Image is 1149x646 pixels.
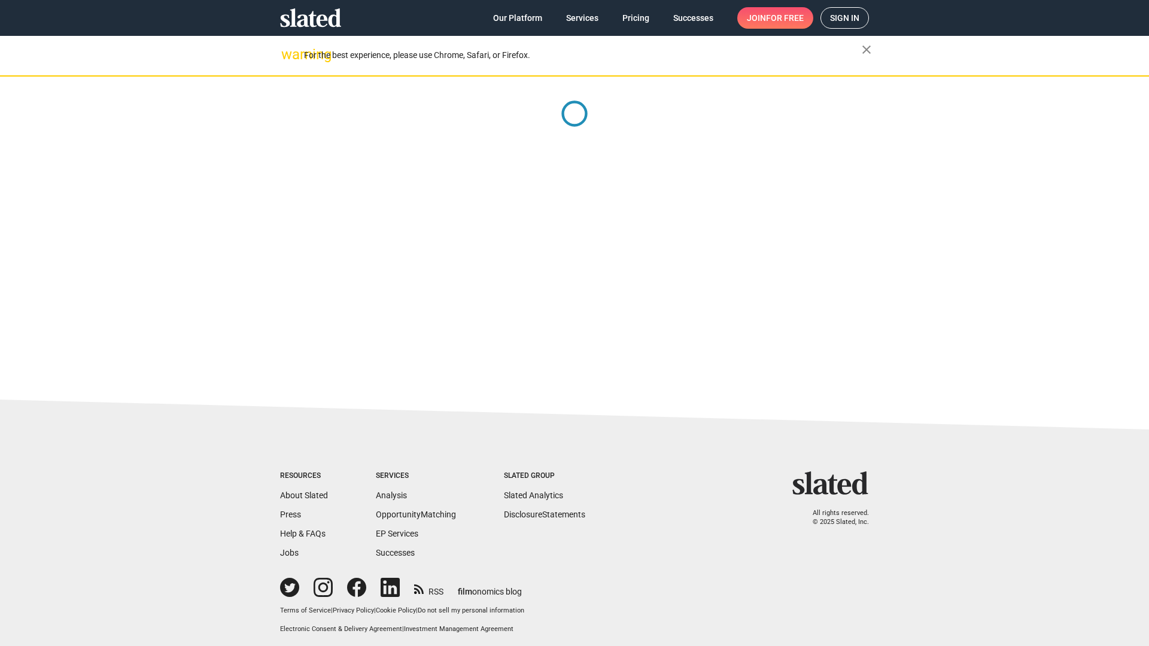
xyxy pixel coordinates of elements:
[673,7,713,29] span: Successes
[566,7,598,29] span: Services
[830,8,859,28] span: Sign in
[376,510,456,519] a: OpportunityMatching
[493,7,542,29] span: Our Platform
[404,625,513,633] a: Investment Management Agreement
[416,607,418,614] span: |
[331,607,333,614] span: |
[613,7,659,29] a: Pricing
[504,490,563,500] a: Slated Analytics
[376,607,416,614] a: Cookie Policy
[622,7,649,29] span: Pricing
[376,548,415,557] a: Successes
[766,7,804,29] span: for free
[376,471,456,481] div: Services
[280,625,402,633] a: Electronic Consent & Delivery Agreement
[800,509,869,526] p: All rights reserved. © 2025 Slated, Inc.
[859,42,874,57] mat-icon: close
[280,548,299,557] a: Jobs
[664,7,723,29] a: Successes
[458,587,472,596] span: film
[280,510,301,519] a: Press
[504,471,585,481] div: Slated Group
[280,471,328,481] div: Resources
[304,47,862,63] div: For the best experience, please use Chrome, Safari, or Firefox.
[414,579,443,598] a: RSS
[376,490,407,500] a: Analysis
[504,510,585,519] a: DisclosureStatements
[280,490,328,500] a: About Slated
[557,7,608,29] a: Services
[737,7,813,29] a: Joinfor free
[458,577,522,598] a: filmonomics blog
[374,607,376,614] span: |
[281,47,296,62] mat-icon: warning
[333,607,374,614] a: Privacy Policy
[484,7,552,29] a: Our Platform
[747,7,804,29] span: Join
[280,529,326,538] a: Help & FAQs
[418,607,524,615] button: Do not sell my personal information
[376,529,418,538] a: EP Services
[280,607,331,614] a: Terms of Service
[402,625,404,633] span: |
[820,7,869,29] a: Sign in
